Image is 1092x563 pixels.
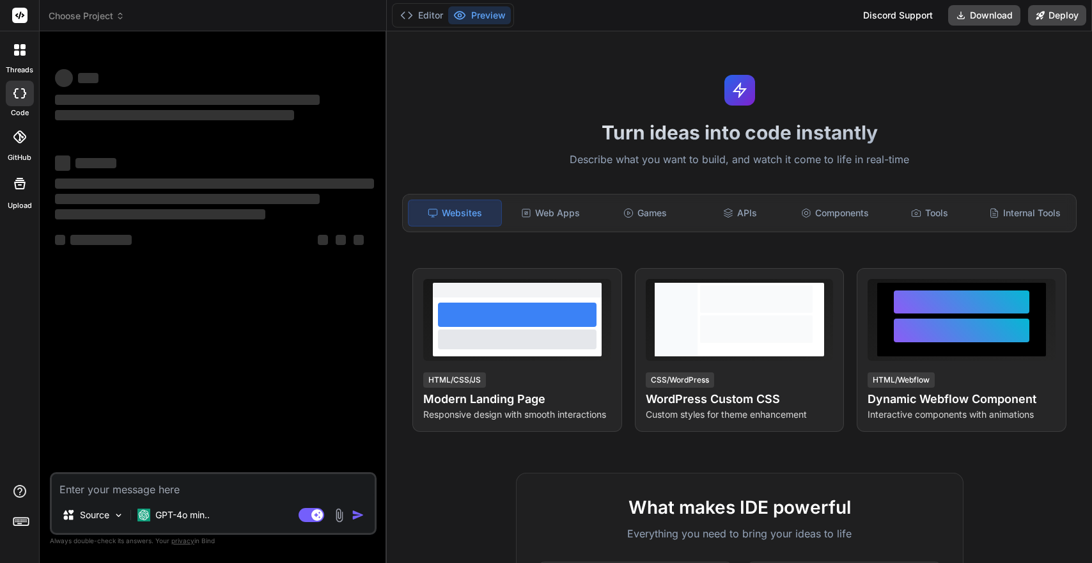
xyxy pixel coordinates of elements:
[394,152,1084,168] p: Describe what you want to build, and watch it come to life in real-time
[646,372,714,388] div: CSS/WordPress
[868,390,1056,408] h4: Dynamic Webflow Component
[50,535,377,547] p: Always double-check its answers. Your in Bind
[55,110,294,120] span: ‌
[948,5,1020,26] button: Download
[646,408,834,421] p: Custom styles for theme enhancement
[78,73,98,83] span: ‌
[395,6,448,24] button: Editor
[423,408,611,421] p: Responsive design with smooth interactions
[55,95,320,105] span: ‌
[55,69,73,87] span: ‌
[855,5,940,26] div: Discord Support
[694,200,786,226] div: APIs
[137,509,150,521] img: GPT-4o mini
[1028,5,1086,26] button: Deploy
[75,158,116,168] span: ‌
[537,526,942,541] p: Everything you need to bring your ideas to life
[394,121,1084,144] h1: Turn ideas into code instantly
[55,178,374,189] span: ‌
[868,408,1056,421] p: Interactive components with animations
[423,372,486,388] div: HTML/CSS/JS
[979,200,1071,226] div: Internal Tools
[352,509,364,521] img: icon
[599,200,691,226] div: Games
[55,155,70,171] span: ‌
[6,65,33,75] label: threads
[171,537,194,544] span: privacy
[504,200,597,226] div: Web Apps
[884,200,976,226] div: Tools
[80,509,109,521] p: Source
[55,209,265,219] span: ‌
[868,372,935,388] div: HTML/Webflow
[8,152,31,163] label: GitHub
[55,194,320,204] span: ‌
[113,510,124,521] img: Pick Models
[336,235,346,245] span: ‌
[318,235,328,245] span: ‌
[70,235,132,245] span: ‌
[11,107,29,118] label: code
[646,390,834,408] h4: WordPress Custom CSS
[448,6,511,24] button: Preview
[789,200,881,226] div: Components
[332,508,347,523] img: attachment
[55,235,65,245] span: ‌
[537,494,942,521] h2: What makes IDE powerful
[49,10,125,22] span: Choose Project
[8,200,32,211] label: Upload
[354,235,364,245] span: ‌
[155,509,210,521] p: GPT-4o min..
[423,390,611,408] h4: Modern Landing Page
[408,200,501,226] div: Websites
